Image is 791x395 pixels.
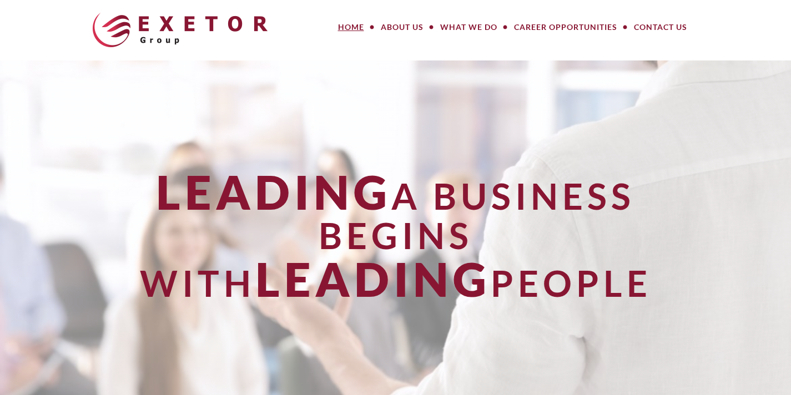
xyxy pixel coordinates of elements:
[330,16,372,38] a: Home
[506,16,626,38] a: Career Opportunities
[93,13,268,47] img: The Exetor Group
[372,16,432,38] a: About Us
[432,16,506,38] a: What We Do
[626,16,696,38] a: Contact Us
